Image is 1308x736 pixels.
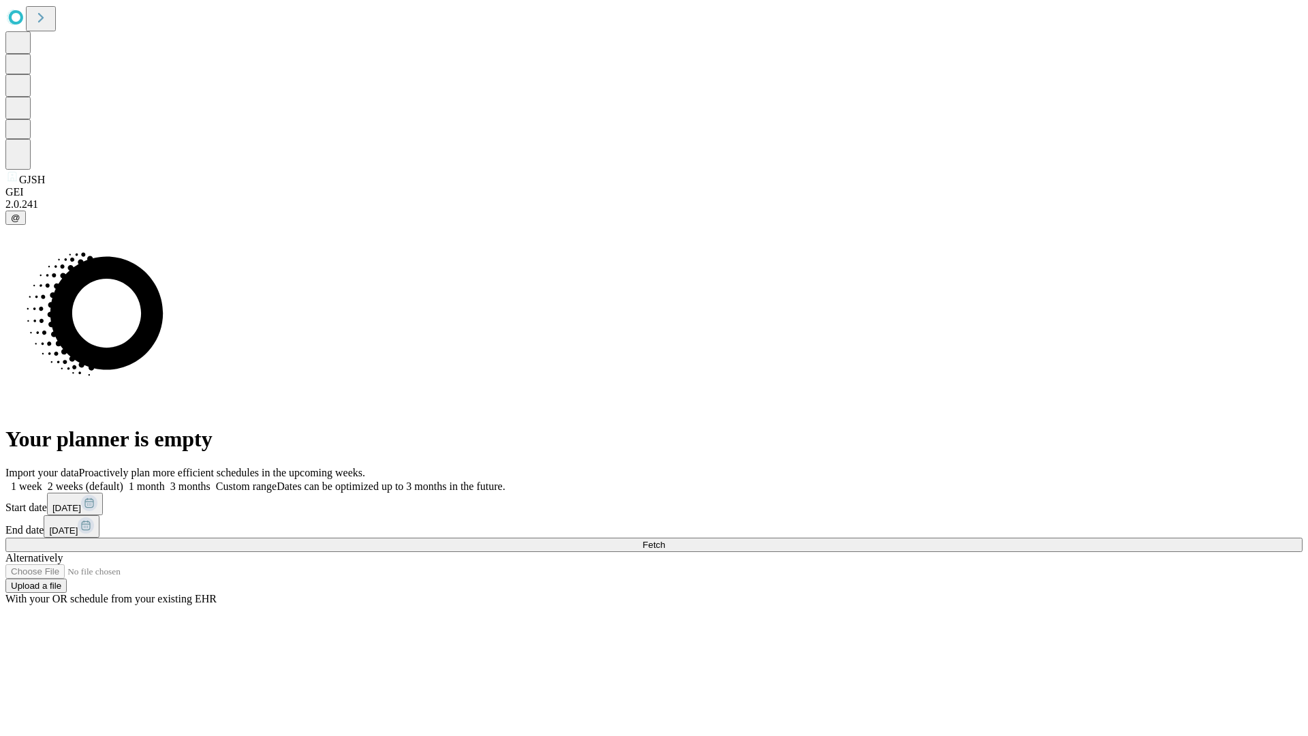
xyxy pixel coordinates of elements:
span: [DATE] [49,525,78,536]
div: 2.0.241 [5,198,1303,211]
button: @ [5,211,26,225]
div: GEI [5,186,1303,198]
button: Fetch [5,538,1303,552]
button: [DATE] [44,515,99,538]
span: [DATE] [52,503,81,513]
span: With your OR schedule from your existing EHR [5,593,217,604]
span: 2 weeks (default) [48,480,123,492]
span: Custom range [216,480,277,492]
span: @ [11,213,20,223]
span: Alternatively [5,552,63,564]
span: 3 months [170,480,211,492]
button: [DATE] [47,493,103,515]
span: Fetch [642,540,665,550]
span: Proactively plan more efficient schedules in the upcoming weeks. [79,467,365,478]
button: Upload a file [5,579,67,593]
span: 1 week [11,480,42,492]
div: Start date [5,493,1303,515]
span: Import your data [5,467,79,478]
div: End date [5,515,1303,538]
span: 1 month [129,480,165,492]
span: GJSH [19,174,45,185]
span: Dates can be optimized up to 3 months in the future. [277,480,505,492]
h1: Your planner is empty [5,427,1303,452]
